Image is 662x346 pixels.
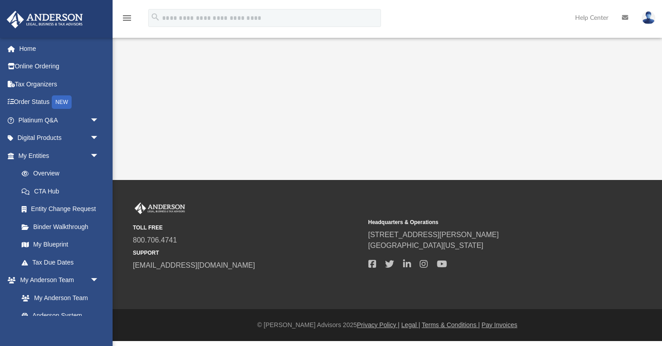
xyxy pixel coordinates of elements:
[122,17,132,23] a: menu
[368,231,499,238] a: [STREET_ADDRESS][PERSON_NAME]
[13,200,113,218] a: Entity Change Request
[6,271,108,289] a: My Anderson Teamarrow_drop_down
[6,111,113,129] a: Platinum Q&Aarrow_drop_down
[368,218,598,226] small: Headquarters & Operations
[133,236,177,244] a: 800.706.4741
[6,58,113,76] a: Online Ordering
[13,236,108,254] a: My Blueprint
[6,40,113,58] a: Home
[13,289,104,307] a: My Anderson Team
[13,307,108,325] a: Anderson System
[90,271,108,290] span: arrow_drop_down
[642,11,655,24] img: User Pic
[90,147,108,165] span: arrow_drop_down
[13,218,113,236] a: Binder Walkthrough
[133,261,255,269] a: [EMAIL_ADDRESS][DOMAIN_NAME]
[6,147,113,165] a: My Entitiesarrow_drop_down
[90,129,108,148] span: arrow_drop_down
[113,320,662,330] div: © [PERSON_NAME] Advisors 2025
[368,242,484,249] a: [GEOGRAPHIC_DATA][US_STATE]
[6,93,113,112] a: Order StatusNEW
[90,111,108,130] span: arrow_drop_down
[150,12,160,22] i: search
[13,182,113,200] a: CTA Hub
[13,165,113,183] a: Overview
[6,75,113,93] a: Tax Organizers
[133,249,362,257] small: SUPPORT
[13,253,113,271] a: Tax Due Dates
[122,13,132,23] i: menu
[4,11,86,28] img: Anderson Advisors Platinum Portal
[6,129,113,147] a: Digital Productsarrow_drop_down
[481,321,517,328] a: Pay Invoices
[133,224,362,232] small: TOLL FREE
[52,95,72,109] div: NEW
[357,321,400,328] a: Privacy Policy |
[133,202,187,214] img: Anderson Advisors Platinum Portal
[401,321,420,328] a: Legal |
[422,321,480,328] a: Terms & Conditions |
